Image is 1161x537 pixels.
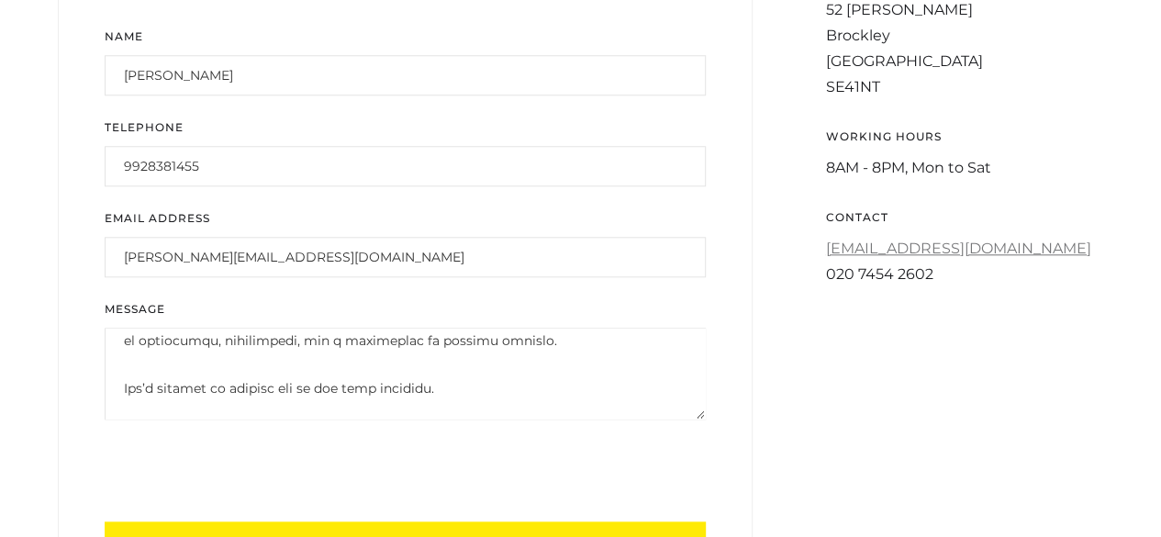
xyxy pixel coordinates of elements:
label: Name [105,28,706,46]
iframe: reCAPTCHA [105,442,384,514]
a: [EMAIL_ADDRESS][DOMAIN_NAME] [826,240,1091,257]
input: Enter your number [105,146,706,186]
div: 8AM - 8PM, Mon to Sat [826,155,1104,181]
div: CONTACT [826,208,1104,227]
label: Message [105,300,706,319]
label: TELEPHONE [105,118,706,137]
input: Enter your name [105,55,706,95]
div: WORKING HOURS [826,128,1104,146]
div: 020 7454 2602 [826,262,1104,287]
label: Email Address [105,209,706,228]
input: Enter your email [105,237,706,277]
